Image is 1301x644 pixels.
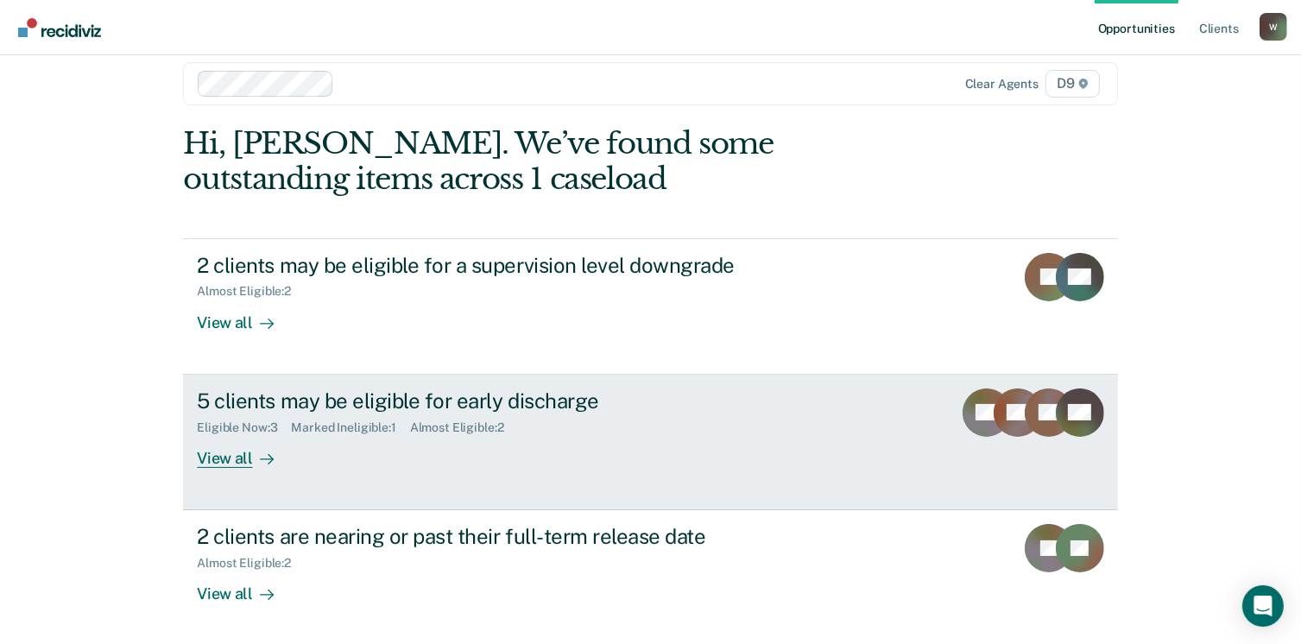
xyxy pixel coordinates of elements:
div: View all [197,434,294,468]
div: View all [197,571,294,604]
div: Open Intercom Messenger [1242,585,1284,627]
div: Almost Eligible : 2 [197,556,305,571]
span: D9 [1045,70,1100,98]
div: Marked Ineligible : 1 [291,420,409,435]
img: Recidiviz [18,18,101,37]
div: 5 clients may be eligible for early discharge [197,388,803,414]
div: View all [197,299,294,332]
div: Almost Eligible : 2 [410,420,518,435]
div: 2 clients may be eligible for a supervision level downgrade [197,253,803,278]
button: Profile dropdown button [1260,13,1287,41]
a: 2 clients may be eligible for a supervision level downgradeAlmost Eligible:2View all [183,238,1117,375]
div: Almost Eligible : 2 [197,284,305,299]
a: 5 clients may be eligible for early dischargeEligible Now:3Marked Ineligible:1Almost Eligible:2Vi... [183,375,1117,510]
div: W [1260,13,1287,41]
div: Clear agents [965,77,1039,92]
div: 2 clients are nearing or past their full-term release date [197,524,803,549]
div: Eligible Now : 3 [197,420,291,435]
div: Hi, [PERSON_NAME]. We’ve found some outstanding items across 1 caseload [183,126,931,197]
